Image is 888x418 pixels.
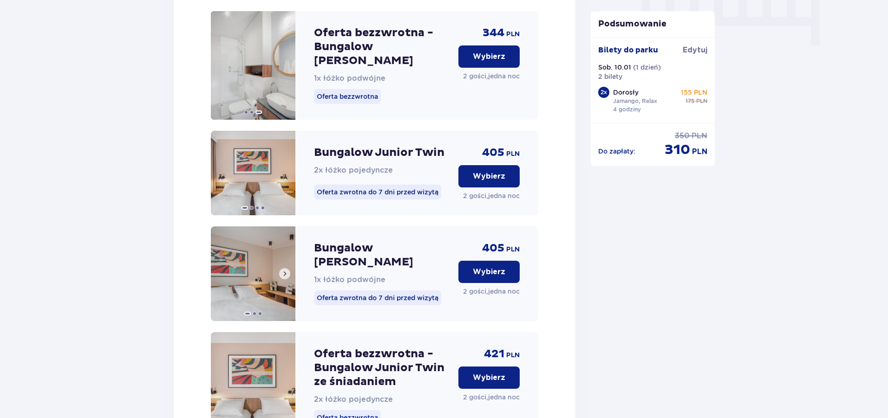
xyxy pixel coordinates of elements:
[314,395,393,404] span: 2x łóżko pojedyncze
[314,26,451,68] p: Oferta bezzwrotna - Bungalow [PERSON_NAME]
[314,347,451,389] p: Oferta bezzwrotna - Bungalow Junior Twin ze śniadaniem
[683,45,707,55] span: Edytuj
[314,275,385,284] span: 1x łóżko podwójne
[314,241,451,269] p: Bungalow [PERSON_NAME]
[613,105,641,114] p: 4 godziny
[314,166,393,174] span: 2x łóżko pojedyncze
[484,347,504,361] span: 421
[613,97,657,105] p: Jamango, Relax
[591,19,715,30] p: Podsumowanie
[506,30,520,39] span: PLN
[473,373,505,383] p: Wybierz
[506,351,520,360] span: PLN
[665,141,690,159] span: 310
[482,241,504,255] span: 405
[633,63,661,72] p: ( 1 dzień )
[458,367,520,389] button: Wybierz
[681,88,707,97] p: 155 PLN
[463,287,520,296] p: 2 gości , jedna noc
[613,88,639,97] p: Dorosły
[598,72,622,81] p: 2 bilety
[458,45,520,68] button: Wybierz
[506,149,520,159] span: PLN
[463,191,520,200] p: 2 gości , jedna noc
[598,87,609,98] div: 2 x
[463,392,520,402] p: 2 gości , jedna noc
[696,97,707,105] span: PLN
[463,71,520,81] p: 2 gości , jedna noc
[314,89,381,104] p: Oferta bezzwrotna
[314,146,444,160] p: Bungalow Junior Twin
[473,267,505,277] p: Wybierz
[483,26,504,40] span: 344
[458,165,520,187] button: Wybierz
[598,147,635,156] p: Do zapłaty :
[473,51,505,62] p: Wybierz
[692,147,707,157] span: PLN
[314,290,441,305] p: Oferta zwrotna do 7 dni przed wizytą
[211,131,295,215] img: Bungalow Junior Twin
[506,245,520,254] span: PLN
[314,185,441,199] p: Oferta zwrotna do 7 dni przed wizytą
[598,45,658,55] p: Bilety do parku
[675,131,690,141] span: 350
[314,74,385,83] span: 1x łóżko podwójne
[598,63,631,72] p: Sob. 10.01
[211,11,295,120] img: Oferta bezzwrotna - Bungalow Junior King
[482,146,504,160] span: 405
[473,171,505,181] p: Wybierz
[692,131,707,141] span: PLN
[458,261,520,283] button: Wybierz
[686,97,694,105] span: 175
[211,226,295,321] img: Bungalow Junior King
